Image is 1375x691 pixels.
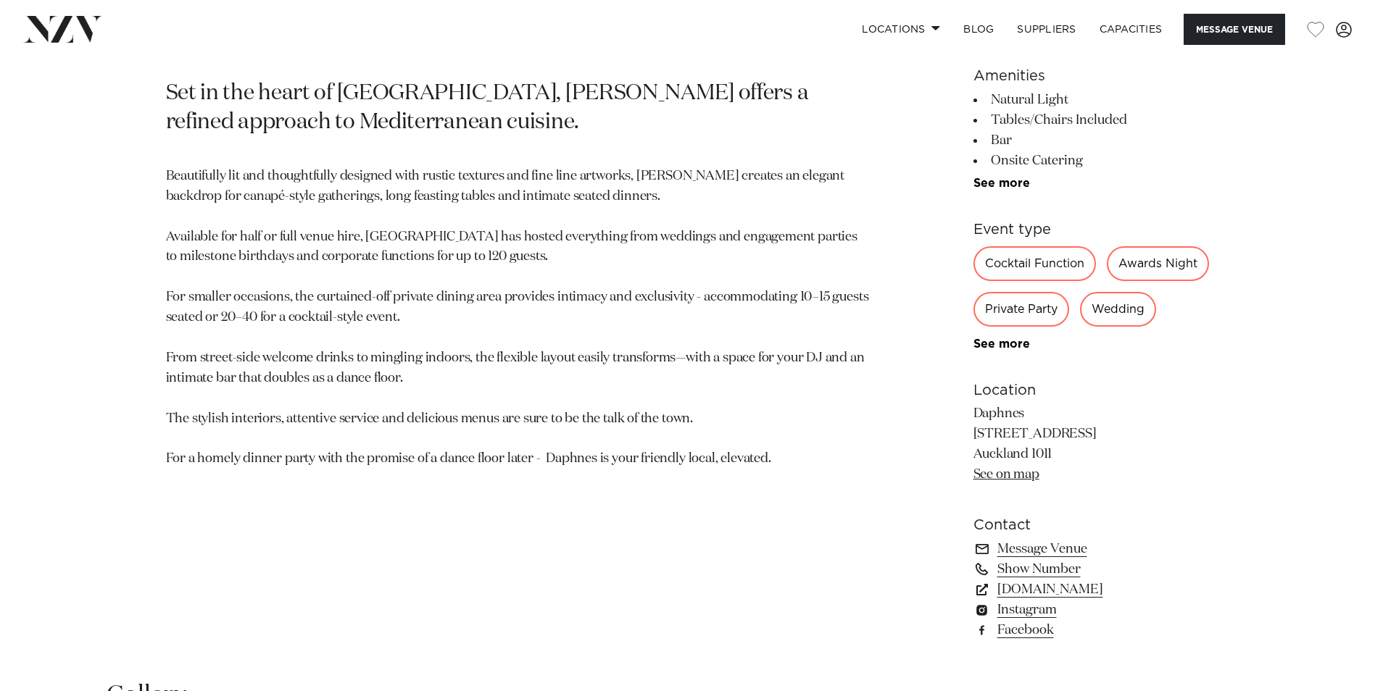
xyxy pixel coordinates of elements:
[973,514,1210,536] h6: Contact
[973,404,1210,485] p: Daphnes [STREET_ADDRESS] Auckland 1011
[973,90,1210,110] li: Natural Light
[952,14,1005,45] a: BLOG
[973,600,1210,620] a: Instagram
[973,110,1210,130] li: Tables/Chairs Included
[166,167,871,469] p: Beautifully lit and thoughtfully designed with rustic textures and fine line artworks, [PERSON_NA...
[1184,14,1285,45] button: Message Venue
[973,65,1210,87] h6: Amenities
[973,292,1069,327] div: Private Party
[973,559,1210,579] a: Show Number
[850,14,952,45] a: Locations
[1005,14,1087,45] a: SUPPLIERS
[973,151,1210,171] li: Onsite Catering
[973,539,1210,559] a: Message Venue
[973,380,1210,401] h6: Location
[166,80,871,138] p: Set in the heart of [GEOGRAPHIC_DATA], [PERSON_NAME] offers a refined approach to Mediterranean c...
[973,620,1210,640] a: Facebook
[1088,14,1174,45] a: Capacities
[1107,246,1209,281] div: Awards Night
[973,219,1210,240] h6: Event type
[973,130,1210,151] li: Bar
[973,579,1210,600] a: [DOMAIN_NAME]
[23,16,102,42] img: nzv-logo.png
[973,468,1039,481] a: See on map
[1080,292,1156,327] div: Wedding
[973,246,1096,281] div: Cocktail Function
